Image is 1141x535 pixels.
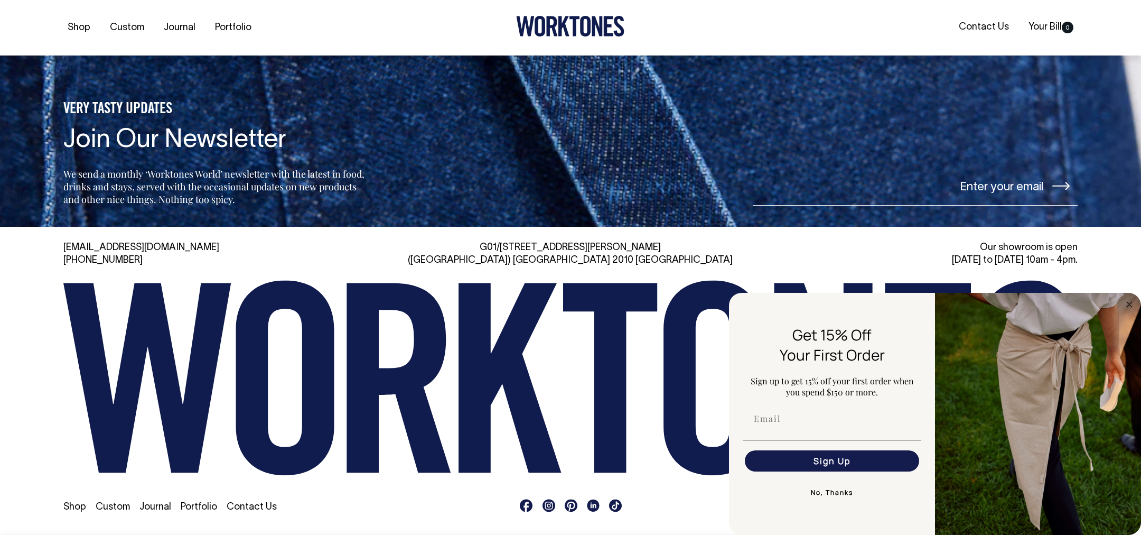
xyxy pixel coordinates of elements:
a: Portfolio [181,503,217,512]
div: Our showroom is open [DATE] to [DATE] 10am - 4pm. [750,242,1078,267]
a: Your Bill0 [1024,19,1078,36]
a: Portfolio [211,19,256,36]
div: FLYOUT Form [729,293,1141,535]
a: Contact Us [227,503,277,512]
a: Shop [63,503,86,512]
button: Sign Up [745,450,919,472]
a: Custom [96,503,130,512]
span: Sign up to get 15% off your first order when you spend $150 or more. [751,375,914,398]
a: Journal [160,19,200,36]
button: No, Thanks [743,482,921,503]
div: G01/[STREET_ADDRESS][PERSON_NAME] ([GEOGRAPHIC_DATA]) [GEOGRAPHIC_DATA] 2010 [GEOGRAPHIC_DATA] [407,242,734,267]
input: Email [745,408,919,429]
p: We send a monthly ‘Worktones World’ newsletter with the latest in food, drinks and stays, served ... [63,168,368,206]
input: Enter your email [753,166,1078,206]
a: Journal [139,503,171,512]
button: Close dialog [1123,298,1136,311]
h4: Join Our Newsletter [63,127,368,155]
span: Your First Order [780,345,885,365]
a: Custom [106,19,148,36]
img: 5e34ad8f-4f05-4173-92a8-ea475ee49ac9.jpeg [935,293,1141,535]
a: [EMAIL_ADDRESS][DOMAIN_NAME] [63,243,219,252]
a: Contact Us [955,19,1013,36]
h5: VERY TASTY UPDATES [63,100,368,118]
span: Get 15% Off [792,325,872,345]
span: 0 [1062,22,1073,33]
a: [PHONE_NUMBER] [63,256,143,265]
a: Shop [63,19,95,36]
